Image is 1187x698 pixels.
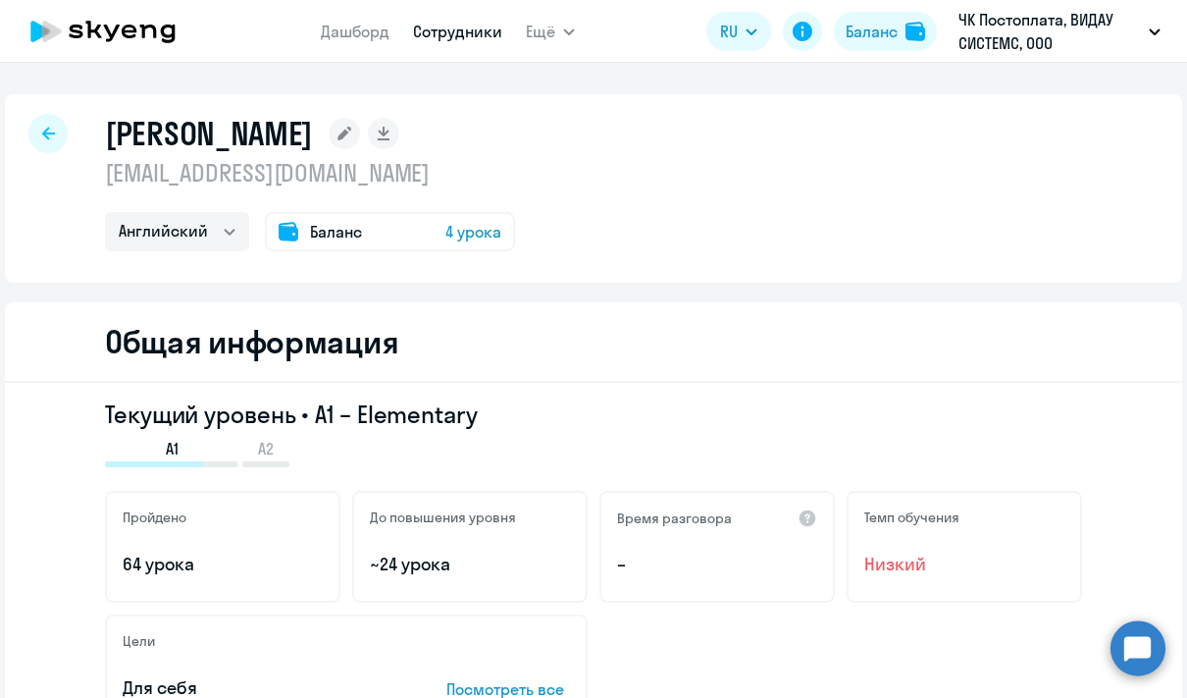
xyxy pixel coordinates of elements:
[105,157,515,188] p: [EMAIL_ADDRESS][DOMAIN_NAME]
[834,12,937,51] button: Балансbalance
[123,552,323,577] p: 64 урока
[706,12,771,51] button: RU
[413,22,502,41] a: Сотрудники
[864,552,1064,577] span: Низкий
[846,20,898,43] div: Баланс
[105,114,313,153] h1: [PERSON_NAME]
[321,22,389,41] a: Дашборд
[958,8,1141,55] p: ЧК Постоплата, ВИДАУ СИСТЕМС, ООО
[864,509,959,526] h5: Темп обучения
[123,509,186,526] h5: Пройдено
[105,322,398,361] h2: Общая информация
[166,438,179,459] span: A1
[617,552,817,577] p: –
[905,22,925,41] img: balance
[105,399,1082,430] h3: Текущий уровень • A1 – Elementary
[310,220,362,243] span: Баланс
[720,20,738,43] span: RU
[617,510,732,527] h5: Время разговора
[526,20,555,43] span: Ещё
[949,8,1170,55] button: ЧК Постоплата, ВИДАУ СИСТЕМС, ООО
[258,438,274,459] span: A2
[370,509,516,526] h5: До повышения уровня
[445,220,501,243] span: 4 урока
[123,632,155,650] h5: Цели
[526,12,575,51] button: Ещё
[370,552,570,577] p: ~24 урока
